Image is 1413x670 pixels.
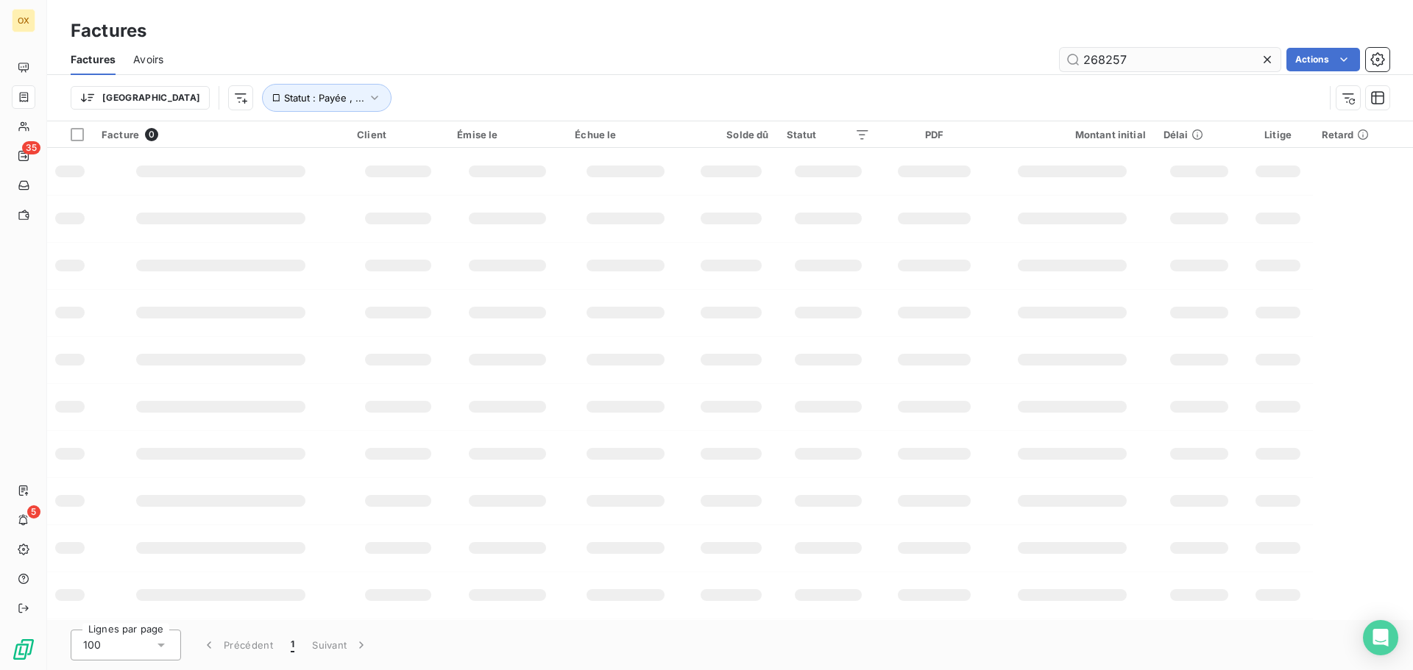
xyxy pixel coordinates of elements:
[357,129,439,140] div: Client
[262,84,392,112] button: Statut : Payée , ...
[12,638,35,661] img: Logo LeanPay
[12,9,35,32] div: OX
[22,141,40,154] span: 35
[1322,129,1404,140] div: Retard
[27,505,40,518] span: 5
[1164,129,1234,140] div: Délai
[102,129,139,140] span: Facture
[694,129,769,140] div: Solde dû
[999,129,1146,140] div: Montant initial
[282,630,303,660] button: 1
[284,92,364,104] span: Statut : Payée , ...
[83,638,101,652] span: 100
[457,129,557,140] div: Émise le
[575,129,676,140] div: Échue le
[71,18,146,44] h3: Factures
[1060,48,1281,71] input: Rechercher
[71,86,210,110] button: [GEOGRAPHIC_DATA]
[12,144,35,168] a: 35
[1363,620,1398,655] div: Open Intercom Messenger
[291,638,294,652] span: 1
[71,52,116,67] span: Factures
[193,630,282,660] button: Précédent
[787,129,871,140] div: Statut
[888,129,981,140] div: PDF
[1252,129,1303,140] div: Litige
[303,630,378,660] button: Suivant
[1286,48,1360,71] button: Actions
[145,128,158,141] span: 0
[133,52,163,67] span: Avoirs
